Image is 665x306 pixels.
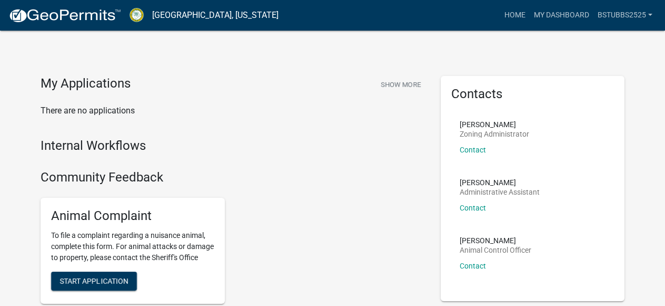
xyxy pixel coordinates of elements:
[460,237,531,244] p: [PERSON_NAME]
[41,76,131,92] h4: My Applications
[152,6,279,24] a: [GEOGRAPHIC_DATA], [US_STATE]
[460,121,529,128] p: [PERSON_NAME]
[130,8,144,22] img: Crawford County, Georgia
[460,179,540,186] p: [PERSON_NAME]
[460,262,486,270] a: Contact
[460,188,540,196] p: Administrative Assistant
[593,5,657,25] a: bstubbs2525
[41,104,425,117] p: There are no applications
[51,230,214,263] p: To file a complaint regarding a nuisance animal, complete this form. For animal attacks or damage...
[460,130,529,138] p: Zoning Administrator
[59,276,128,285] span: Start Application
[41,138,425,154] h4: Internal Workflows
[500,5,530,25] a: Home
[460,246,531,254] p: Animal Control Officer
[460,204,486,212] a: Contact
[530,5,593,25] a: My Dashboard
[460,146,486,154] a: Contact
[51,208,214,224] h5: Animal Complaint
[51,272,137,291] button: Start Application
[376,76,425,93] button: Show More
[451,87,614,102] h5: Contacts
[41,170,425,185] h4: Community Feedback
